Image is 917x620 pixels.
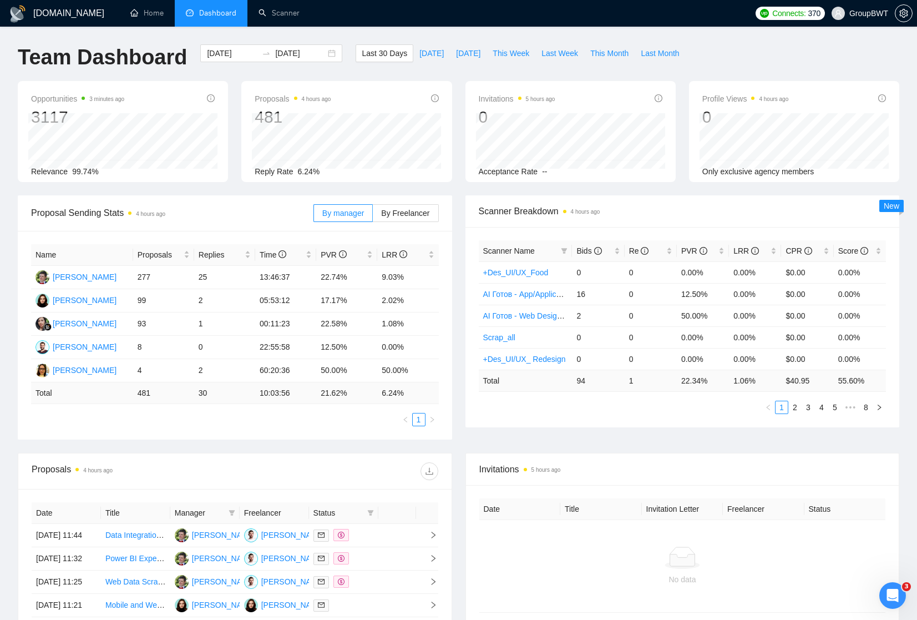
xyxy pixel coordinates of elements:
time: 5 hours ago [526,96,555,102]
button: This Week [487,44,535,62]
li: 5 [828,401,842,414]
li: 4 [815,401,828,414]
h1: Team Dashboard [18,44,187,70]
li: Next Page [873,401,886,414]
span: Dashboard [199,8,236,18]
span: Invitations [479,462,886,476]
div: Proposals [32,462,235,480]
img: OB [36,340,49,354]
a: AI Готов - App/Application [483,290,573,299]
td: Data Integration and Dashboard Creation for Tableau [101,524,170,547]
th: Replies [194,244,255,266]
td: [DATE] 11:21 [32,594,101,617]
img: AS [36,270,49,284]
a: AY[PERSON_NAME] [244,577,325,586]
span: Opportunities [31,92,124,105]
span: PVR [681,246,707,255]
span: PVR [321,250,347,259]
span: info-circle [860,247,868,255]
th: Invitation Letter [642,498,723,520]
li: Next 5 Pages [842,401,859,414]
span: user [834,9,842,17]
span: dashboard [186,9,194,17]
span: filter [229,510,235,516]
td: 16 [572,283,624,305]
img: upwork-logo.png [760,9,769,18]
li: Previous Page [399,413,412,426]
a: Mobile and Web App Interface Redesign [105,601,244,609]
span: setting [895,9,912,18]
td: 0.00% [677,348,729,370]
span: Connects: [772,7,805,19]
span: info-circle [207,94,215,102]
td: 0.00% [729,261,781,283]
img: OL [36,364,49,377]
span: New [884,201,899,210]
td: 1.06 % [729,370,781,391]
li: 1 [775,401,788,414]
a: 5 [829,401,841,414]
a: 1 [413,414,425,426]
th: Status [804,498,886,520]
div: [PERSON_NAME] [261,599,325,611]
button: setting [895,4,913,22]
td: 0 [572,261,624,283]
td: 2 [194,289,255,312]
span: Invitations [479,92,555,105]
a: OL[PERSON_NAME] [36,365,116,374]
td: 0.00% [677,326,729,348]
span: Proposals [255,92,331,105]
iframe: Intercom live chat [879,582,906,609]
span: 99.74% [72,167,98,176]
div: No data [488,573,877,586]
a: Scrap_all [483,333,515,342]
button: [DATE] [450,44,487,62]
td: 94 [572,370,624,391]
span: right [429,416,435,423]
span: Acceptance Rate [479,167,538,176]
span: info-circle [339,250,347,258]
span: dollar [338,555,344,562]
span: filter [367,510,374,516]
span: info-circle [804,247,812,255]
span: info-circle [594,247,602,255]
li: Next Page [425,413,439,426]
div: 0 [479,107,555,128]
td: 50.00% [316,359,377,382]
td: 00:11:23 [255,312,316,336]
span: info-circle [700,247,707,255]
time: 5 hours ago [531,467,561,473]
span: Last Month [641,47,679,59]
td: $0.00 [781,261,833,283]
button: This Month [584,44,635,62]
span: CPR [786,246,812,255]
span: Re [629,246,649,255]
span: left [765,404,772,411]
a: AY[PERSON_NAME] [244,530,325,539]
td: 2 [572,305,624,326]
span: This Month [590,47,629,59]
th: Manager [170,502,240,524]
span: Score [838,246,868,255]
td: 481 [133,382,194,404]
span: Scanner Name [483,246,535,255]
td: [DATE] 11:25 [32,571,101,594]
a: 1 [776,401,788,414]
time: 4 hours ago [759,96,788,102]
a: +Des_UI/UX_Food [483,268,549,277]
img: SN [36,317,49,331]
td: 12.50% [316,336,377,359]
td: $0.00 [781,326,833,348]
a: SN[PERSON_NAME] [36,319,116,327]
span: [DATE] [419,47,444,59]
span: 3 [902,582,911,591]
span: info-circle [655,94,662,102]
td: 0.00% [729,305,781,326]
td: [DATE] 11:44 [32,524,101,547]
td: $0.00 [781,305,833,326]
td: 0 [625,348,677,370]
td: 0 [572,326,624,348]
a: SK[PERSON_NAME] [175,600,256,609]
span: to [262,49,271,58]
div: [PERSON_NAME] [261,552,325,564]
